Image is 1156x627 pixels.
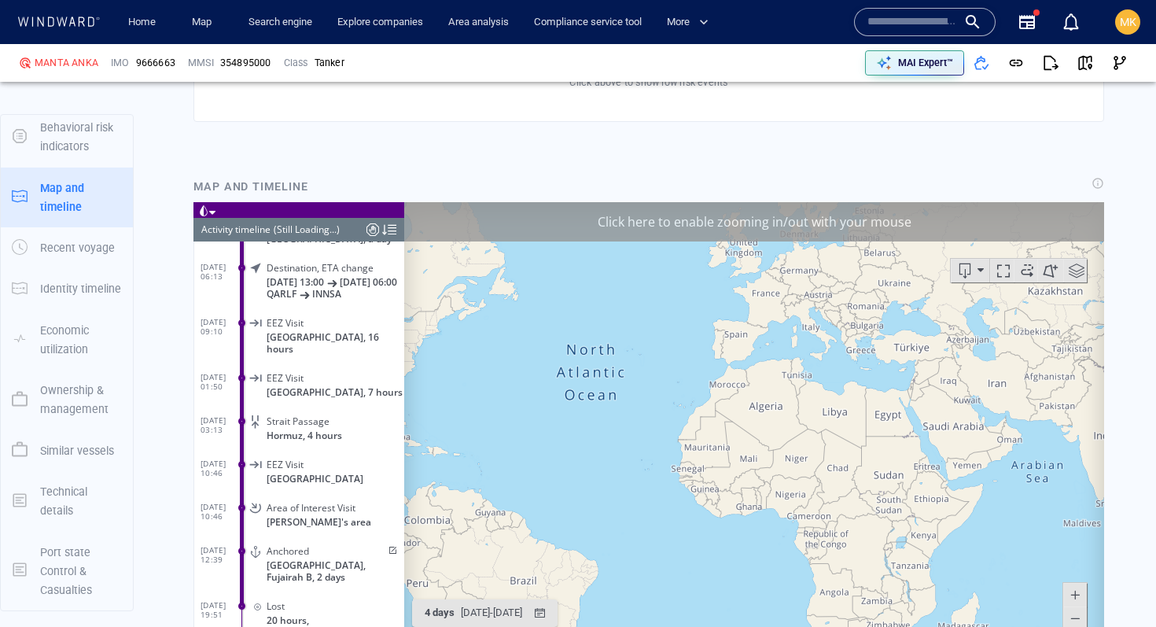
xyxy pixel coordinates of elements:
[40,543,122,600] p: Port state Control & Casualties
[40,279,121,298] p: Identity timeline
[73,115,110,127] span: EEZ Visit
[73,19,211,42] span: Compliance [GEOGRAPHIC_DATA], a day
[7,343,49,362] span: [DATE] 12:39
[667,13,709,31] span: More
[844,57,870,80] button: Create an AOI.
[40,381,122,419] p: Ownership & management
[7,256,49,275] span: [DATE] 10:46
[442,9,515,36] a: Area analysis
[40,179,122,217] p: Map and timeline
[186,9,223,36] a: Map
[1,562,133,577] a: Port state Control & Casualties
[1062,13,1081,31] div: Notification center
[898,56,953,70] p: MAI Expert™
[1,442,133,457] a: Similar vessels
[179,9,230,36] button: Map
[1,392,133,407] a: Ownership & management
[7,115,49,134] span: [DATE] 09:10
[865,50,964,76] button: MAI Expert™
[119,86,148,98] span: INNSA
[7,170,49,189] span: [DATE] 01:50
[73,300,162,312] span: Area of Interest Visit
[73,86,103,98] span: QARLF
[40,238,115,257] p: Recent voyage
[40,441,114,460] p: Similar vessels
[1,268,133,309] button: Identity timeline
[146,74,204,86] span: [DATE] 06:00
[73,129,211,153] span: [GEOGRAPHIC_DATA], 16 hours
[116,9,167,36] button: Home
[315,56,344,70] div: Tanker
[1,492,133,507] a: Technical details
[1033,46,1068,80] button: Export report
[122,9,162,36] a: Home
[73,398,91,410] span: Lost
[1120,16,1136,28] span: MK
[191,344,204,353] span: Edit activity risk
[7,49,211,104] dl: [DATE] 06:13Destination, ETA change[DATE] 13:00[DATE] 06:00QARLFINNSA
[19,57,31,69] div: Nadav D Compli defined risk: high risk
[73,314,178,326] span: [PERSON_NAME]'s area
[331,9,429,36] a: Explore companies
[284,56,308,70] p: Class
[1068,46,1103,80] button: View on map
[111,56,130,70] p: IMO
[7,289,211,332] dl: [DATE] 10:46Area of Interest Visit[PERSON_NAME]'s area
[870,57,893,80] div: Toggle map information layers
[242,9,318,36] a: Search engine
[797,57,820,80] div: Focus on vessel path
[1,281,133,296] a: Identity timeline
[136,56,175,70] span: 9666663
[73,227,149,239] span: Hormuz, 4 hours
[35,56,98,70] div: MANTA ANKA
[702,474,746,485] a: Mapbox
[7,332,211,387] dl: [DATE] 12:39Anchored[GEOGRAPHIC_DATA], Fujairah B, 2 days
[7,213,49,232] span: [DATE] 03:13
[40,482,122,521] p: Technical details
[829,474,907,485] a: Improve this map
[73,271,170,282] span: [GEOGRAPHIC_DATA]
[1,227,133,268] button: Recent voyage
[73,74,131,86] span: [DATE] 13:00
[1089,556,1144,615] iframe: Chat
[188,56,214,70] p: MMSI
[219,441,274,457] div: 300km
[820,57,844,80] div: Toggle vessel historical path
[73,256,110,268] span: EEZ Visit
[80,16,146,39] div: (Still Loading...)
[40,118,122,157] p: Behavioral risk indicators
[964,46,999,80] button: Add to vessel list
[757,57,797,80] button: Export vessel information
[73,213,136,225] span: Strait Passage
[264,399,332,423] div: [DATE] - [DATE]
[544,76,754,90] p: Click above to show low risk events
[173,16,186,39] div: Compliance Activities
[73,60,180,72] span: Destination, ETA change
[219,397,364,425] button: 4 days[DATE]-[DATE]
[73,412,211,436] span: 20 hours, [GEOGRAPHIC_DATA]
[1,168,133,228] button: Map and timeline
[73,170,110,182] span: EEZ Visit
[7,245,211,289] dl: [DATE] 10:46EEZ Visit[GEOGRAPHIC_DATA]
[1,471,133,532] button: Technical details
[7,202,211,245] dl: [DATE] 03:13Strait PassageHormuz, 4 hours
[1,129,133,144] a: Behavioral risk indicators
[215,465,285,483] a: Mapbox logo
[748,474,824,485] a: OpenStreetMap
[1103,46,1137,80] button: Visual Link Analysis
[999,46,1033,80] button: Get link
[1112,6,1143,38] button: MK
[7,159,211,202] dl: [DATE] 01:50EEZ Visit[GEOGRAPHIC_DATA], 7 hours
[528,9,648,36] a: Compliance service tool
[7,60,49,79] span: [DATE] 06:13
[844,57,870,80] div: tooltips.createAOI
[1,331,133,346] a: Economic utilization
[1,532,133,611] button: Port state Control & Casualties
[1,430,133,471] button: Similar vessels
[661,9,722,36] button: More
[7,104,211,159] dl: [DATE] 09:10EEZ Visit[GEOGRAPHIC_DATA], 16 hours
